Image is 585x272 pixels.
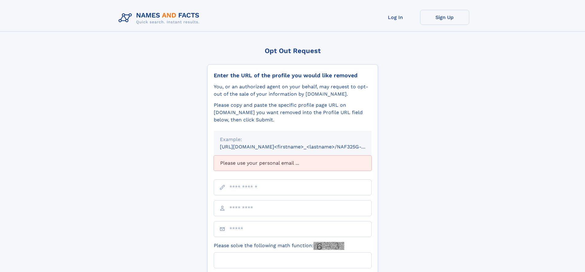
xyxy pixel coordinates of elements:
div: Enter the URL of the profile you would like removed [214,72,372,79]
a: Log In [371,10,420,25]
img: Logo Names and Facts [116,10,205,26]
label: Please solve the following math function: [214,242,344,250]
div: Opt Out Request [207,47,378,55]
div: You, or an authorized agent on your behalf, may request to opt-out of the sale of your informatio... [214,83,372,98]
div: Example: [220,136,365,143]
div: Please copy and paste the specific profile page URL on [DOMAIN_NAME] you want removed into the Pr... [214,102,372,124]
div: Please use your personal email ... [214,155,372,171]
small: [URL][DOMAIN_NAME]<firstname>_<lastname>/NAF325G-xxxxxxxx [220,144,383,150]
a: Sign Up [420,10,469,25]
